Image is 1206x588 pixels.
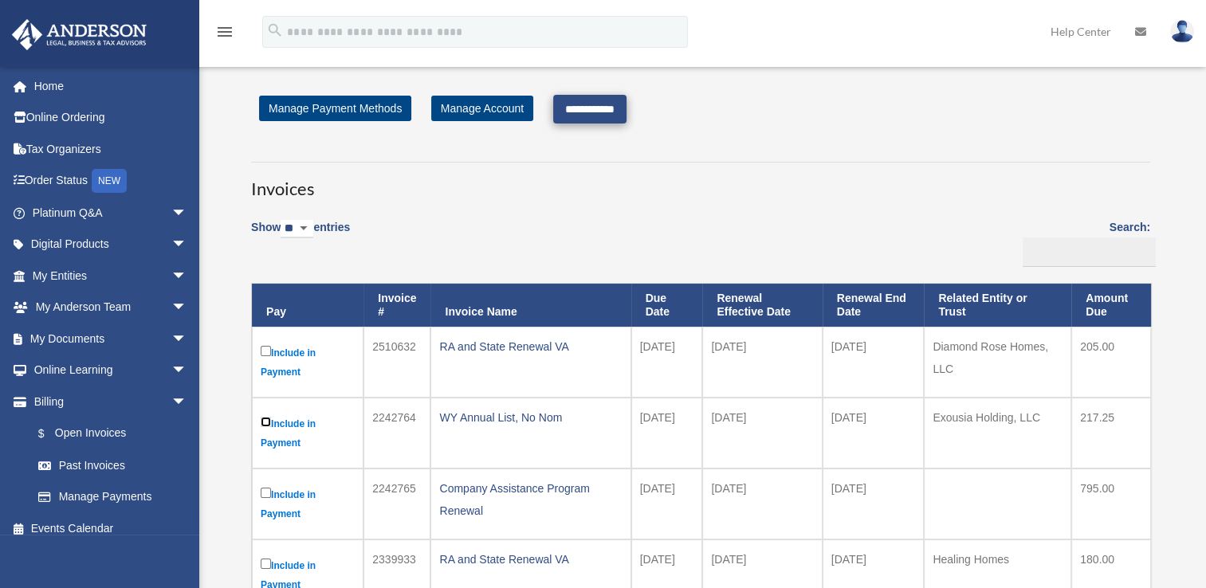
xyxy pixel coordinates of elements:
[252,284,363,327] th: Pay: activate to sort column descending
[631,327,703,398] td: [DATE]
[251,162,1150,202] h3: Invoices
[631,284,703,327] th: Due Date: activate to sort column ascending
[259,96,411,121] a: Manage Payment Methods
[439,548,622,570] div: RA and State Renewal VA
[1071,327,1151,398] td: 205.00
[823,284,925,327] th: Renewal End Date: activate to sort column ascending
[11,292,211,323] a: My Anderson Teamarrow_drop_down
[1170,20,1194,43] img: User Pic
[171,323,203,355] span: arrow_drop_down
[631,468,703,539] td: [DATE]
[11,355,211,386] a: Online Learningarrow_drop_down
[266,22,284,39] i: search
[261,484,355,523] label: Include in Payment
[11,133,211,165] a: Tax Organizers
[11,323,211,355] a: My Documentsarrow_drop_down
[47,424,55,444] span: $
[823,468,925,539] td: [DATE]
[11,512,211,544] a: Events Calendar
[1017,218,1150,267] label: Search:
[7,19,151,50] img: Anderson Advisors Platinum Portal
[281,220,313,238] select: Showentries
[261,559,271,569] input: Include in Payment
[430,284,630,327] th: Invoice Name: activate to sort column ascending
[924,284,1071,327] th: Related Entity or Trust: activate to sort column ascending
[702,468,822,539] td: [DATE]
[363,327,430,398] td: 2510632
[702,398,822,468] td: [DATE]
[11,102,211,134] a: Online Ordering
[702,284,822,327] th: Renewal Effective Date: activate to sort column ascending
[1071,468,1151,539] td: 795.00
[171,197,203,229] span: arrow_drop_down
[431,96,533,121] a: Manage Account
[215,22,234,41] i: menu
[631,398,703,468] td: [DATE]
[439,406,622,429] div: WY Annual List, No Nom
[22,417,195,450] a: $Open Invoices
[1071,284,1151,327] th: Amount Due: activate to sort column ascending
[261,488,271,498] input: Include in Payment
[261,414,355,453] label: Include in Payment
[171,386,203,418] span: arrow_drop_down
[171,229,203,261] span: arrow_drop_down
[92,169,127,193] div: NEW
[363,398,430,468] td: 2242764
[823,327,925,398] td: [DATE]
[22,481,203,513] a: Manage Payments
[924,327,1071,398] td: Diamond Rose Homes, LLC
[439,477,622,522] div: Company Assistance Program Renewal
[11,260,211,292] a: My Entitiesarrow_drop_down
[22,449,203,481] a: Past Invoices
[439,335,622,358] div: RA and State Renewal VA
[215,28,234,41] a: menu
[1071,398,1151,468] td: 217.25
[924,398,1071,468] td: Exousia Holding, LLC
[363,468,430,539] td: 2242765
[251,218,350,254] label: Show entries
[261,343,355,382] label: Include in Payment
[11,229,211,261] a: Digital Productsarrow_drop_down
[11,197,211,229] a: Platinum Q&Aarrow_drop_down
[171,355,203,387] span: arrow_drop_down
[11,386,203,417] a: Billingarrow_drop_down
[171,260,203,292] span: arrow_drop_down
[261,346,271,356] input: Include in Payment
[11,165,211,198] a: Order StatusNEW
[702,327,822,398] td: [DATE]
[363,284,430,327] th: Invoice #: activate to sort column ascending
[261,417,271,427] input: Include in Payment
[171,292,203,324] span: arrow_drop_down
[1023,237,1156,268] input: Search:
[11,70,211,102] a: Home
[823,398,925,468] td: [DATE]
